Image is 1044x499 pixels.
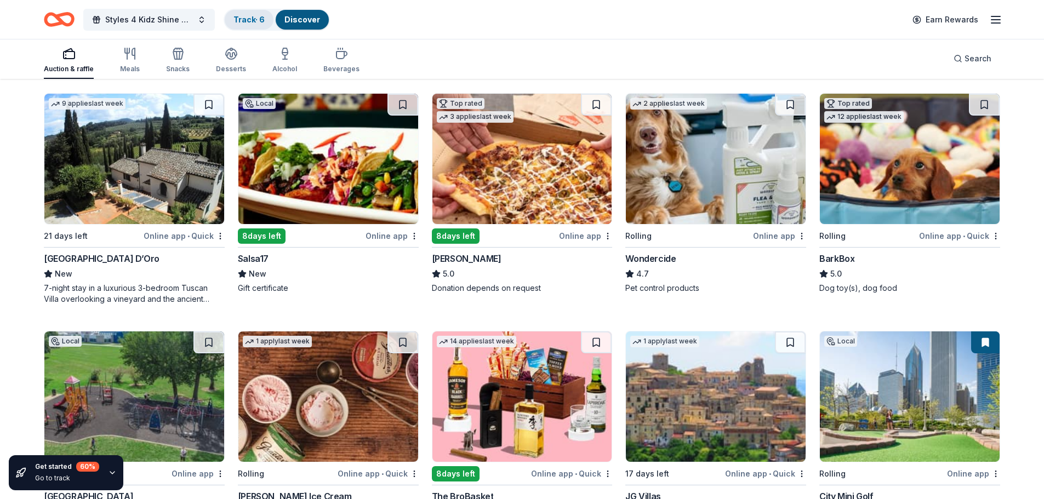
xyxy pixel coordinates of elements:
div: 8 days left [238,228,286,244]
button: Beverages [323,43,360,79]
img: Image for West Chicago Park District [44,331,224,462]
button: Auction & raffle [44,43,94,79]
div: Online app Quick [338,467,419,480]
span: Styles 4 Kidz Shine Nationwide Fall Gala [105,13,193,26]
div: Online app Quick [919,229,1000,243]
a: Image for Villa Sogni D’Oro9 applieslast week21 days leftOnline app•Quick[GEOGRAPHIC_DATA] D’OroN... [44,93,225,305]
img: Image for Graeter's Ice Cream [238,331,418,462]
a: Image for BarkBoxTop rated12 applieslast weekRollingOnline app•QuickBarkBox5.0Dog toy(s), dog food [819,93,1000,294]
button: Track· 6Discover [224,9,330,31]
div: Online app Quick [144,229,225,243]
div: 8 days left [432,228,480,244]
img: Image for JG Villas [626,331,806,462]
span: 5.0 [830,267,842,280]
div: Rolling [819,467,846,480]
div: Online app [753,229,806,243]
div: Local [49,336,82,347]
div: Meals [120,65,140,73]
div: Rolling [238,467,264,480]
div: Rolling [625,230,652,243]
div: 9 applies last week [49,98,125,110]
span: • [575,469,577,478]
img: Image for Casey's [432,94,612,224]
span: • [187,232,190,240]
div: Auction & raffle [44,65,94,73]
img: Image for Villa Sogni D’Oro [44,94,224,224]
a: Image for Salsa17Local8days leftOnline appSalsa17NewGift certificate [238,93,419,294]
div: Dog toy(s), dog food [819,283,1000,294]
div: 14 applies last week [437,336,516,347]
a: Home [44,7,75,32]
div: BarkBox [819,252,854,265]
span: Search [965,52,991,65]
button: Alcohol [272,43,297,79]
span: New [249,267,266,280]
div: Online app [172,467,225,480]
button: Desserts [216,43,246,79]
span: 4.7 [636,267,649,280]
div: 7-night stay in a luxurious 3-bedroom Tuscan Villa overlooking a vineyard and the ancient walled ... [44,283,225,305]
div: [PERSON_NAME] [432,252,501,265]
img: Image for The BroBasket [432,331,612,462]
div: Online app Quick [531,467,612,480]
button: Styles 4 Kidz Shine Nationwide Fall Gala [83,9,215,31]
div: 12 applies last week [824,111,904,123]
div: Desserts [216,65,246,73]
span: New [55,267,72,280]
div: 1 apply last week [243,336,312,347]
div: 60 % [76,462,99,472]
a: Discover [284,15,320,24]
div: 8 days left [432,466,480,481]
div: Local [243,98,276,109]
div: Online app [559,229,612,243]
div: Online app [366,229,419,243]
div: 3 applies last week [437,111,514,123]
button: Search [945,48,1000,70]
div: 2 applies last week [630,98,707,110]
div: Local [824,336,857,347]
span: • [963,232,965,240]
span: • [769,469,771,478]
div: Go to track [35,474,99,483]
div: Alcohol [272,65,297,73]
div: Online app Quick [725,467,806,480]
div: Top rated [437,98,484,109]
div: Top rated [824,98,872,109]
div: Gift certificate [238,283,419,294]
span: 5.0 [443,267,454,280]
div: 21 days left [44,230,88,243]
img: Image for Wondercide [626,94,806,224]
img: Image for City Mini Golf [820,331,1000,462]
img: Image for BarkBox [820,94,1000,224]
button: Meals [120,43,140,79]
div: 17 days left [625,467,669,480]
div: Online app [947,467,1000,480]
div: Get started [35,462,99,472]
div: [GEOGRAPHIC_DATA] D’Oro [44,252,159,265]
a: Image for Wondercide2 applieslast weekRollingOnline appWondercide4.7Pet control products [625,93,806,294]
div: 1 apply last week [630,336,699,347]
div: Snacks [166,65,190,73]
div: Salsa17 [238,252,269,265]
button: Snacks [166,43,190,79]
img: Image for Salsa17 [238,94,418,224]
div: Rolling [819,230,846,243]
div: Wondercide [625,252,676,265]
a: Track· 6 [233,15,265,24]
div: Beverages [323,65,360,73]
div: Pet control products [625,283,806,294]
span: • [381,469,384,478]
a: Earn Rewards [906,10,985,30]
a: Image for Casey'sTop rated3 applieslast week8days leftOnline app[PERSON_NAME]5.0Donation depends ... [432,93,613,294]
div: Donation depends on request [432,283,613,294]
